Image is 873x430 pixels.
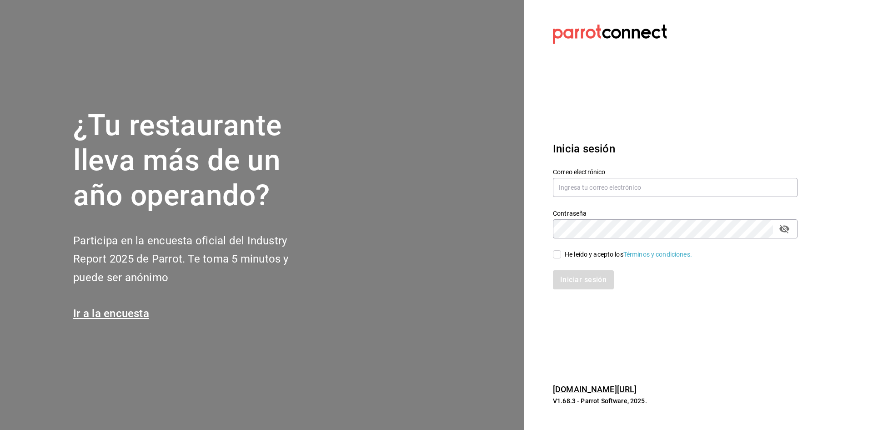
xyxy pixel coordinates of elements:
[553,178,798,197] input: Ingresa tu correo electrónico
[777,221,792,237] button: passwordField
[73,307,149,320] a: Ir a la encuesta
[565,250,692,259] div: He leído y acepto los
[553,384,637,394] a: [DOMAIN_NAME][URL]
[623,251,692,258] a: Términos y condiciones.
[73,232,319,287] h2: Participa en la encuesta oficial del Industry Report 2025 de Parrot. Te toma 5 minutos y puede se...
[553,210,798,217] label: Contraseña
[73,108,319,213] h1: ¿Tu restaurante lleva más de un año operando?
[553,396,798,405] p: V1.68.3 - Parrot Software, 2025.
[553,169,798,175] label: Correo electrónico
[553,141,798,157] h3: Inicia sesión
